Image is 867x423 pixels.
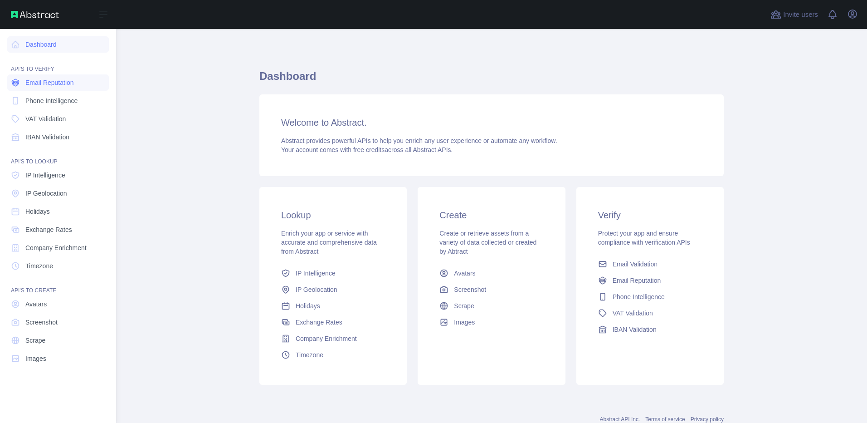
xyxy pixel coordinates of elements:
img: Abstract API [11,11,59,18]
a: Email Validation [594,256,706,272]
a: Scrape [7,332,109,349]
span: IP Geolocation [296,285,337,294]
span: Images [25,354,46,363]
span: IP Intelligence [25,171,65,180]
span: Scrape [454,301,474,310]
span: Phone Intelligence [613,292,665,301]
div: API'S TO LOOKUP [7,147,109,165]
span: Avatars [454,269,475,278]
span: Holidays [296,301,320,310]
a: Privacy policy [691,416,724,423]
span: IBAN Validation [25,133,69,142]
a: Abstract API Inc. [600,416,640,423]
span: Scrape [25,336,45,345]
a: Company Enrichment [7,240,109,256]
a: Phone Intelligence [594,289,706,305]
h3: Lookup [281,209,385,221]
a: IP Geolocation [278,281,389,298]
h3: Create [439,209,543,221]
a: IBAN Validation [7,129,109,145]
span: Holidays [25,207,50,216]
a: Avatars [436,265,547,281]
span: IP Geolocation [25,189,67,198]
a: Avatars [7,296,109,312]
span: Timezone [296,350,323,359]
span: Enrich your app or service with accurate and comprehensive data from Abstract [281,230,377,255]
span: Screenshot [454,285,486,294]
div: API'S TO CREATE [7,276,109,294]
span: Create or retrieve assets from a variety of data collected or created by Abtract [439,230,536,255]
a: Timezone [278,347,389,363]
a: Screenshot [436,281,547,298]
span: Screenshot [25,318,58,327]
a: Exchange Rates [7,221,109,238]
span: free credits [353,146,385,153]
a: Images [7,350,109,367]
a: IP Intelligence [278,265,389,281]
a: Holidays [278,298,389,314]
span: Email Validation [613,260,658,269]
a: Screenshot [7,314,109,330]
a: Dashboard [7,36,109,53]
a: IP Intelligence [7,167,109,183]
a: IBAN Validation [594,321,706,338]
span: Timezone [25,261,53,271]
span: Company Enrichment [296,334,357,343]
a: Scrape [436,298,547,314]
a: Holidays [7,203,109,220]
a: Company Enrichment [278,330,389,347]
a: IP Geolocation [7,185,109,202]
span: Avatars [25,300,47,309]
span: Invite users [783,10,818,20]
button: Invite users [769,7,820,22]
div: API'S TO VERIFY [7,54,109,73]
span: Exchange Rates [25,225,72,234]
span: Exchange Rates [296,318,342,327]
span: IP Intelligence [296,269,336,278]
span: Email Reputation [25,78,74,87]
a: Exchange Rates [278,314,389,330]
span: Email Reputation [613,276,661,285]
a: VAT Validation [7,111,109,127]
span: VAT Validation [613,309,653,318]
span: Company Enrichment [25,243,87,252]
a: Email Reputation [594,272,706,289]
a: VAT Validation [594,305,706,321]
a: Phone Intelligence [7,93,109,109]
span: Abstract provides powerful APIs to help you enrich any user experience or automate any workflow. [281,137,557,144]
a: Timezone [7,258,109,274]
span: Your account comes with across all Abstract APIs. [281,146,453,153]
span: Phone Intelligence [25,96,78,105]
a: Images [436,314,547,330]
span: Protect your app and ensure compliance with verification APIs [598,230,690,246]
span: Images [454,318,475,327]
span: VAT Validation [25,114,66,123]
a: Terms of service [645,416,685,423]
span: IBAN Validation [613,325,657,334]
h3: Welcome to Abstract. [281,116,702,129]
h3: Verify [598,209,702,221]
h1: Dashboard [259,69,724,91]
a: Email Reputation [7,74,109,91]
